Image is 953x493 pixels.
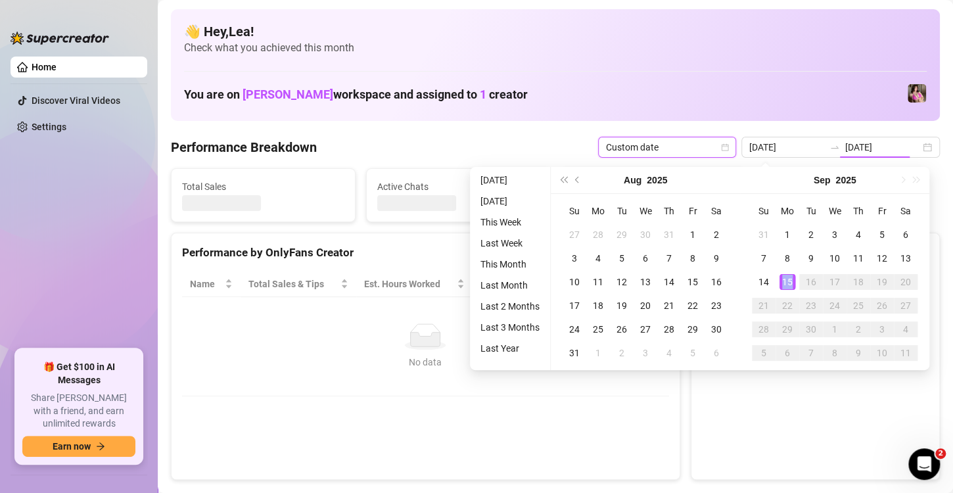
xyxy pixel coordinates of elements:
[241,271,356,297] th: Total Sales & Tips
[829,142,840,153] span: to
[749,140,824,154] input: Start date
[935,448,946,459] span: 2
[190,277,222,291] span: Name
[32,122,66,132] a: Settings
[32,95,120,106] a: Discover Viral Videos
[184,41,927,55] span: Check what you achieved this month
[11,32,109,45] img: logo-BBDzfeDw.svg
[606,137,728,157] span: Custom date
[22,361,135,387] span: 🎁 Get $100 in AI Messages
[845,140,920,154] input: End date
[243,87,333,101] span: [PERSON_NAME]
[53,441,91,452] span: Earn now
[480,87,486,101] span: 1
[908,84,926,103] img: Nanner
[248,277,338,291] span: Total Sales & Tips
[377,179,540,194] span: Active Chats
[721,143,729,151] span: calendar
[184,87,528,102] h1: You are on workspace and assigned to creator
[182,244,669,262] div: Performance by OnlyFans Creator
[480,277,542,291] span: Sales / Hour
[702,244,929,262] div: Sales by OnlyFans Creator
[561,271,669,297] th: Chat Conversion
[184,22,927,41] h4: 👋 Hey, Lea !
[182,179,344,194] span: Total Sales
[22,392,135,431] span: Share [PERSON_NAME] with a friend, and earn unlimited rewards
[572,179,734,194] span: Messages Sent
[829,142,840,153] span: swap-right
[22,436,135,457] button: Earn nowarrow-right
[195,355,656,369] div: No data
[473,271,561,297] th: Sales / Hour
[569,277,651,291] span: Chat Conversion
[908,448,940,480] iframe: Intercom live chat
[32,62,57,72] a: Home
[171,138,317,156] h4: Performance Breakdown
[96,442,105,451] span: arrow-right
[364,277,454,291] div: Est. Hours Worked
[182,271,241,297] th: Name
